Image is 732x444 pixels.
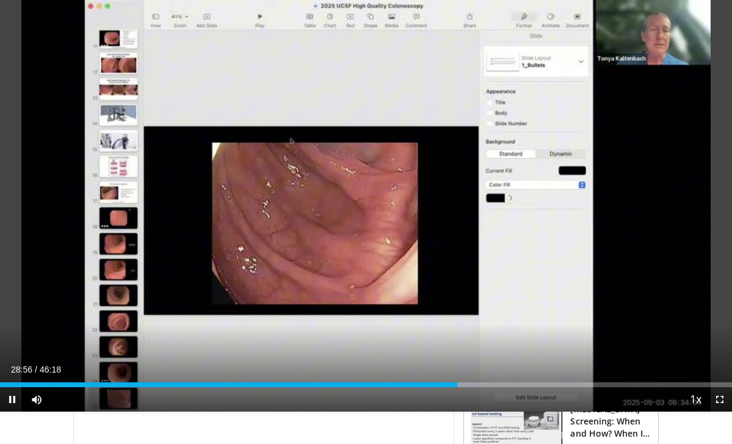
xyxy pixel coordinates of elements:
h3: [MEDICAL_DATA] Screening: When and How? When Is It No Longer Nece… [570,403,651,440]
span: / [35,365,37,374]
button: Fullscreen [708,387,732,412]
span: 46:18 [40,365,61,374]
button: Playback Rate [683,387,708,412]
button: Mute [24,387,49,412]
span: 28:56 [11,365,32,374]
